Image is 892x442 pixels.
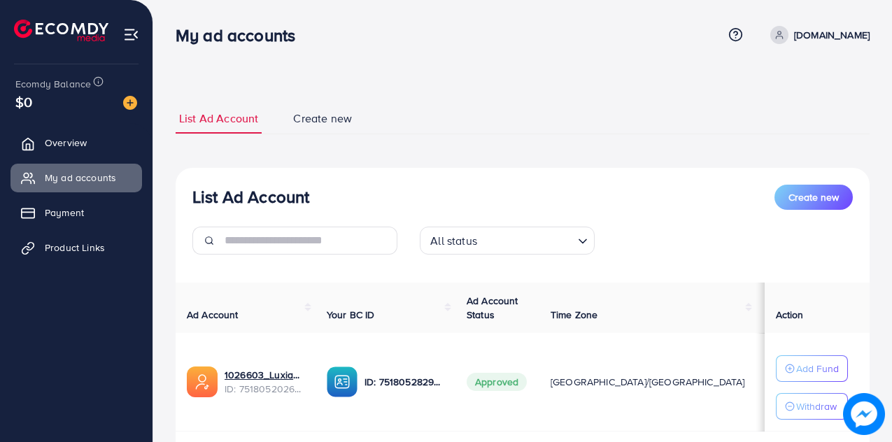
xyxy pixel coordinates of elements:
span: List Ad Account [179,110,258,127]
span: Ad Account [187,308,239,322]
span: Your BC ID [327,308,375,322]
span: Approved [467,373,527,391]
span: [GEOGRAPHIC_DATA]/[GEOGRAPHIC_DATA] [551,375,745,389]
span: ID: 7518052026253918226 [225,382,304,396]
h3: My ad accounts [176,25,306,45]
a: My ad accounts [10,164,142,192]
button: Create new [774,185,853,210]
img: ic-ba-acc.ded83a64.svg [327,366,357,397]
a: Payment [10,199,142,227]
span: All status [427,231,480,251]
img: logo [14,20,108,41]
input: Search for option [481,228,572,251]
h3: List Ad Account [192,187,309,207]
p: Withdraw [796,398,837,415]
span: Create new [293,110,352,127]
span: Payment [45,206,84,220]
p: [DOMAIN_NAME] [794,27,870,43]
img: menu [123,27,139,43]
a: 1026603_Luxia_1750433190642 [225,368,304,382]
span: $0 [15,92,32,112]
span: Create new [788,190,839,204]
span: Time Zone [551,308,597,322]
span: Action [776,308,804,322]
a: Product Links [10,234,142,262]
span: Overview [45,136,87,150]
div: <span class='underline'>1026603_Luxia_1750433190642</span></br>7518052026253918226 [225,368,304,397]
p: ID: 7518052829551181841 [364,373,444,390]
a: Overview [10,129,142,157]
span: My ad accounts [45,171,116,185]
div: Search for option [420,227,595,255]
span: Product Links [45,241,105,255]
img: ic-ads-acc.e4c84228.svg [187,366,218,397]
button: Withdraw [776,393,848,420]
img: image [843,393,885,435]
img: image [123,96,137,110]
span: Ecomdy Balance [15,77,91,91]
button: Add Fund [776,355,848,382]
span: Ad Account Status [467,294,518,322]
p: Add Fund [796,360,839,377]
a: [DOMAIN_NAME] [765,26,870,44]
